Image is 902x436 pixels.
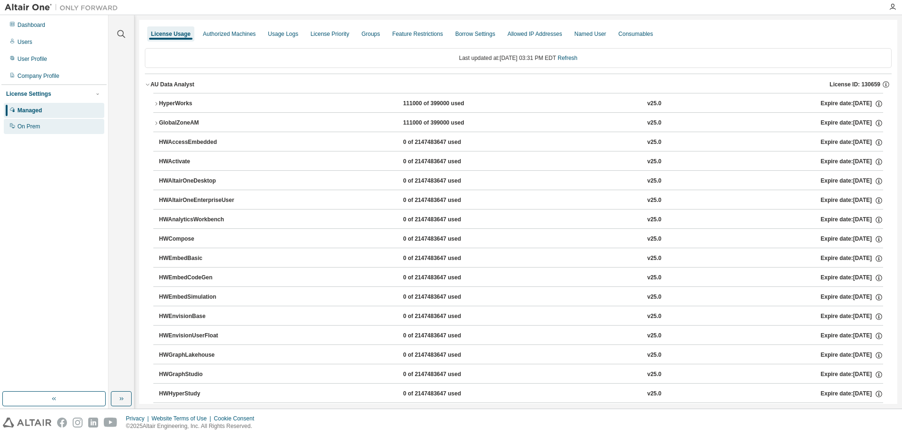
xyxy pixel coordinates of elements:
[126,415,151,422] div: Privacy
[361,30,380,38] div: Groups
[403,274,488,282] div: 0 of 2147483647 used
[214,415,259,422] div: Cookie Consent
[17,107,42,114] div: Managed
[159,384,883,404] button: HWHyperStudy0 of 2147483647 usedv25.0Expire date:[DATE]
[403,332,488,340] div: 0 of 2147483647 used
[88,418,98,428] img: linkedin.svg
[508,30,562,38] div: Allowed IP Addresses
[618,30,653,38] div: Consumables
[159,119,244,127] div: GlobalZoneAM
[820,138,883,147] div: Expire date: [DATE]
[159,293,244,302] div: HWEmbedSimulation
[403,119,488,127] div: 111000 of 399000 used
[820,196,883,205] div: Expire date: [DATE]
[17,55,47,63] div: User Profile
[159,274,244,282] div: HWEmbedCodeGen
[159,138,244,147] div: HWAccessEmbedded
[151,415,214,422] div: Website Terms of Use
[159,390,244,398] div: HWHyperStudy
[159,306,883,327] button: HWEnvisionBase0 of 2147483647 usedv25.0Expire date:[DATE]
[403,177,488,185] div: 0 of 2147483647 used
[820,119,883,127] div: Expire date: [DATE]
[455,30,495,38] div: Borrow Settings
[647,196,661,205] div: v25.0
[820,274,883,282] div: Expire date: [DATE]
[159,248,883,269] button: HWEmbedBasic0 of 2147483647 usedv25.0Expire date:[DATE]
[403,390,488,398] div: 0 of 2147483647 used
[820,177,883,185] div: Expire date: [DATE]
[647,177,661,185] div: v25.0
[820,390,883,398] div: Expire date: [DATE]
[403,196,488,205] div: 0 of 2147483647 used
[5,3,123,12] img: Altair One
[159,364,883,385] button: HWGraphStudio0 of 2147483647 usedv25.0Expire date:[DATE]
[17,123,40,130] div: On Prem
[17,38,32,46] div: Users
[820,216,883,224] div: Expire date: [DATE]
[6,90,51,98] div: License Settings
[820,100,883,108] div: Expire date: [DATE]
[151,30,191,38] div: License Usage
[647,312,661,321] div: v25.0
[159,177,244,185] div: HWAltairOneDesktop
[647,119,661,127] div: v25.0
[403,158,488,166] div: 0 of 2147483647 used
[104,418,117,428] img: youtube.svg
[647,235,661,243] div: v25.0
[647,216,661,224] div: v25.0
[17,21,45,29] div: Dashboard
[820,351,883,360] div: Expire date: [DATE]
[403,100,488,108] div: 111000 of 399000 used
[647,351,661,360] div: v25.0
[647,100,661,108] div: v25.0
[159,268,883,288] button: HWEmbedCodeGen0 of 2147483647 usedv25.0Expire date:[DATE]
[159,254,244,263] div: HWEmbedBasic
[310,30,349,38] div: License Priority
[820,235,883,243] div: Expire date: [DATE]
[126,422,260,430] p: © 2025 Altair Engineering, Inc. All Rights Reserved.
[403,138,488,147] div: 0 of 2147483647 used
[403,312,488,321] div: 0 of 2147483647 used
[159,190,883,211] button: HWAltairOneEnterpriseUser0 of 2147483647 usedv25.0Expire date:[DATE]
[203,30,256,38] div: Authorized Machines
[159,196,244,205] div: HWAltairOneEnterpriseUser
[159,171,883,192] button: HWAltairOneDesktop0 of 2147483647 usedv25.0Expire date:[DATE]
[647,370,661,379] div: v25.0
[647,158,661,166] div: v25.0
[820,254,883,263] div: Expire date: [DATE]
[830,81,880,88] span: License ID: 130659
[153,93,883,114] button: HyperWorks111000 of 399000 usedv25.0Expire date:[DATE]
[647,274,661,282] div: v25.0
[820,312,883,321] div: Expire date: [DATE]
[403,293,488,302] div: 0 of 2147483647 used
[159,132,883,153] button: HWAccessEmbedded0 of 2147483647 usedv25.0Expire date:[DATE]
[574,30,606,38] div: Named User
[150,81,194,88] div: AU Data Analyst
[268,30,298,38] div: Usage Logs
[820,370,883,379] div: Expire date: [DATE]
[159,370,244,379] div: HWGraphStudio
[145,48,892,68] div: Last updated at: [DATE] 03:31 PM EDT
[159,100,244,108] div: HyperWorks
[159,235,244,243] div: HWCompose
[393,30,443,38] div: Feature Restrictions
[159,229,883,250] button: HWCompose0 of 2147483647 usedv25.0Expire date:[DATE]
[647,254,661,263] div: v25.0
[403,351,488,360] div: 0 of 2147483647 used
[159,287,883,308] button: HWEmbedSimulation0 of 2147483647 usedv25.0Expire date:[DATE]
[159,210,883,230] button: HWAnalyticsWorkbench0 of 2147483647 usedv25.0Expire date:[DATE]
[403,254,488,263] div: 0 of 2147483647 used
[159,158,244,166] div: HWActivate
[159,151,883,172] button: HWActivate0 of 2147483647 usedv25.0Expire date:[DATE]
[820,332,883,340] div: Expire date: [DATE]
[159,326,883,346] button: HWEnvisionUserFloat0 of 2147483647 usedv25.0Expire date:[DATE]
[159,216,244,224] div: HWAnalyticsWorkbench
[647,332,661,340] div: v25.0
[647,293,661,302] div: v25.0
[73,418,83,428] img: instagram.svg
[159,345,883,366] button: HWGraphLakehouse0 of 2147483647 usedv25.0Expire date:[DATE]
[403,216,488,224] div: 0 of 2147483647 used
[3,418,51,428] img: altair_logo.svg
[820,158,883,166] div: Expire date: [DATE]
[17,72,59,80] div: Company Profile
